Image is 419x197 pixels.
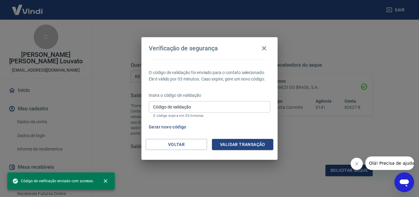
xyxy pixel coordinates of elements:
[146,121,189,133] button: Gerar novo código
[146,139,207,150] button: Voltar
[99,174,112,188] button: close
[149,92,270,99] p: Insira o código de validação
[212,139,273,150] button: Validar transação
[153,114,266,118] p: O código expira em 03 minutos.
[12,178,94,184] span: Código de verificação enviado com sucesso.
[365,156,414,170] iframe: Mensagem da empresa
[149,69,270,82] p: O código de validação foi enviado para o contato selecionado. Ele é válido por 03 minutos. Caso e...
[394,172,414,192] iframe: Botão para abrir a janela de mensagens
[4,4,52,9] span: Olá! Precisa de ajuda?
[351,158,363,170] iframe: Fechar mensagem
[149,45,218,52] h4: Verificação de segurança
